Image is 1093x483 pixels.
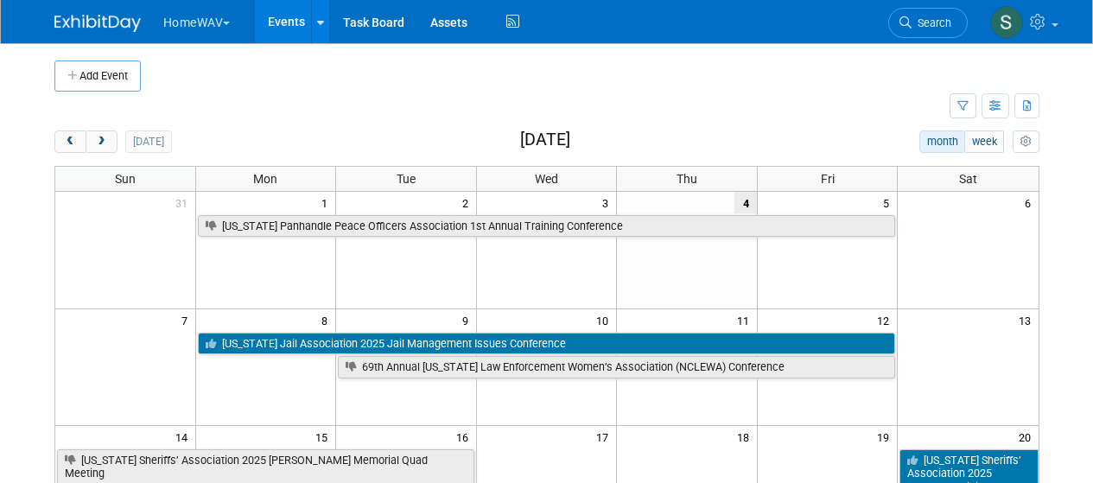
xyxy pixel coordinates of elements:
[735,426,757,448] span: 18
[601,192,616,213] span: 3
[180,309,195,331] span: 7
[677,172,697,186] span: Thu
[54,15,141,32] img: ExhibitDay
[314,426,335,448] span: 15
[990,6,1023,39] img: Sarah Garrison
[1017,309,1039,331] span: 13
[454,426,476,448] span: 16
[881,192,897,213] span: 5
[54,130,86,153] button: prev
[174,192,195,213] span: 31
[86,130,118,153] button: next
[912,16,951,29] span: Search
[919,130,965,153] button: month
[964,130,1004,153] button: week
[198,215,896,238] a: [US_STATE] Panhandle Peace Officers Association 1st Annual Training Conference
[875,309,897,331] span: 12
[461,192,476,213] span: 2
[1013,130,1039,153] button: myCustomButton
[875,426,897,448] span: 19
[735,309,757,331] span: 11
[338,356,895,378] a: 69th Annual [US_STATE] Law Enforcement Women’s Association (NCLEWA) Conference
[821,172,835,186] span: Fri
[253,172,277,186] span: Mon
[320,192,335,213] span: 1
[888,8,968,38] a: Search
[1017,426,1039,448] span: 20
[594,426,616,448] span: 17
[174,426,195,448] span: 14
[1023,192,1039,213] span: 6
[320,309,335,331] span: 8
[959,172,977,186] span: Sat
[535,172,558,186] span: Wed
[1020,137,1032,148] i: Personalize Calendar
[734,192,757,213] span: 4
[594,309,616,331] span: 10
[520,130,570,149] h2: [DATE]
[125,130,171,153] button: [DATE]
[54,60,141,92] button: Add Event
[115,172,136,186] span: Sun
[397,172,416,186] span: Tue
[198,333,896,355] a: [US_STATE] Jail Association 2025 Jail Management Issues Conference
[461,309,476,331] span: 9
